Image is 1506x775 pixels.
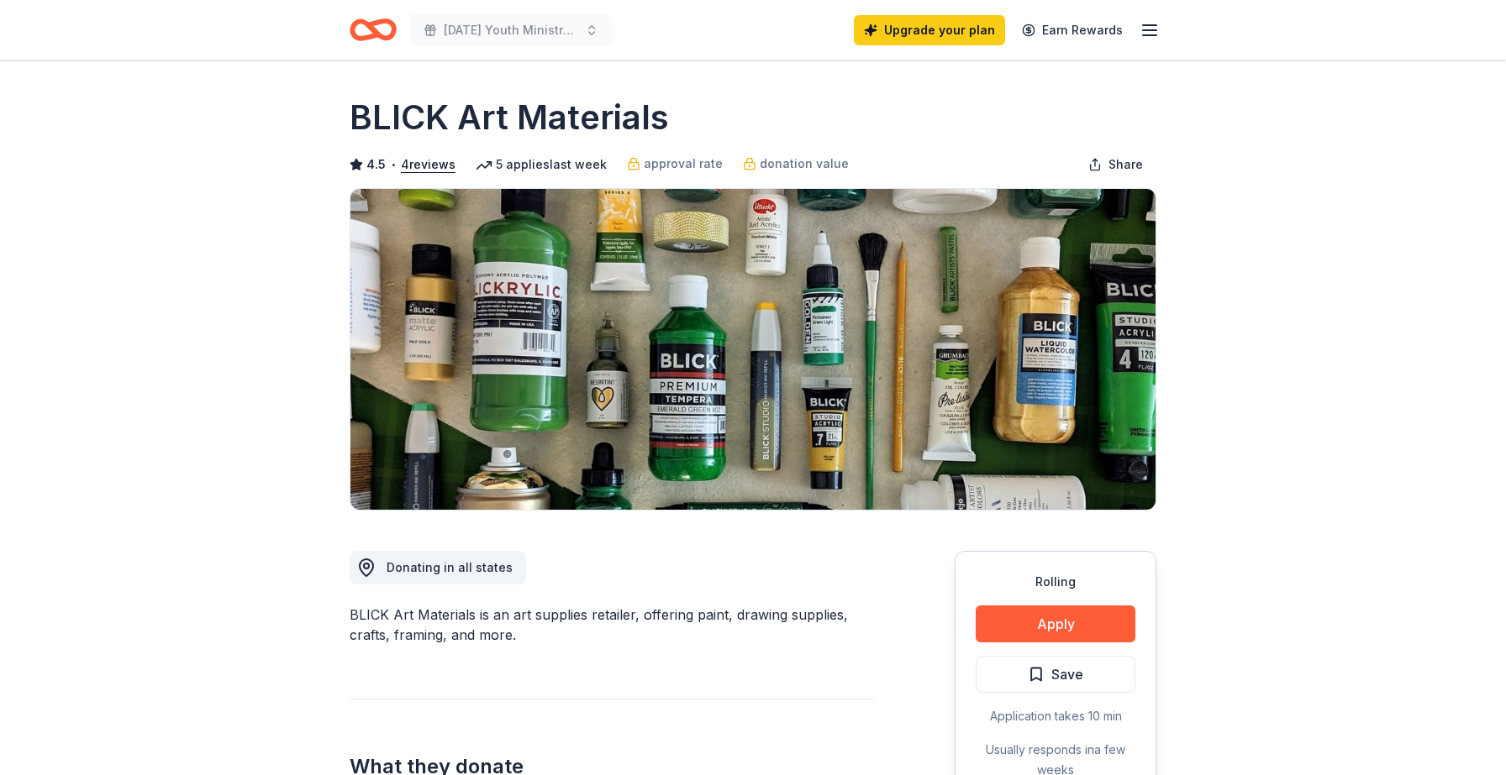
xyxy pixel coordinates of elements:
[976,656,1135,693] button: Save
[401,154,455,175] button: 4reviews
[366,154,386,175] span: 4.5
[387,560,513,574] span: Donating in all states
[976,572,1135,592] div: Rolling
[760,154,849,174] span: donation value
[1108,154,1143,175] span: Share
[391,158,397,171] span: •
[1012,15,1133,45] a: Earn Rewards
[350,605,874,645] div: BLICK Art Materials is an art supplies retailer, offering paint, drawing supplies, crafts, framin...
[444,20,578,40] span: [DATE] Youth Ministry Pasta Fundraiser
[350,189,1156,510] img: Image for BLICK Art Materials
[1075,148,1156,181] button: Share
[743,154,849,174] a: donation value
[350,94,669,141] h1: BLICK Art Materials
[976,706,1135,726] div: Application takes 10 min
[1051,663,1083,685] span: Save
[350,10,397,50] a: Home
[976,605,1135,642] button: Apply
[644,154,723,174] span: approval rate
[410,13,612,47] button: [DATE] Youth Ministry Pasta Fundraiser
[854,15,1005,45] a: Upgrade your plan
[627,154,723,174] a: approval rate
[476,154,607,175] div: 5 applies last week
